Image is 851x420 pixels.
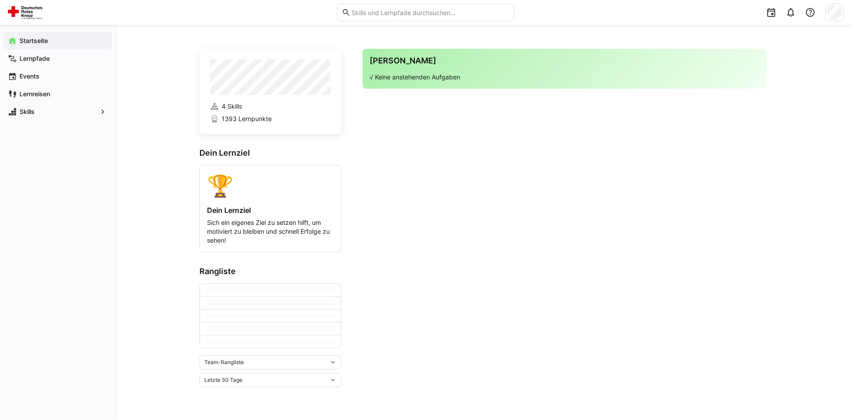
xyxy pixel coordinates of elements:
[207,206,334,215] h4: Dein Lernziel
[210,102,331,111] a: 4 Skills
[351,8,509,16] input: Skills und Lernpfade durchsuchen…
[207,173,334,199] div: 🏆
[204,359,244,366] span: Team-Rangliste
[222,114,272,123] span: 1393 Lernpunkte
[199,148,341,158] h3: Dein Lernziel
[370,73,760,82] p: √ Keine anstehenden Aufgaben
[199,267,341,276] h3: Rangliste
[370,56,760,66] h3: [PERSON_NAME]
[207,218,334,245] p: Sich ein eigenes Ziel zu setzen hilft, um motiviert zu bleiben und schnell Erfolge zu sehen!
[204,377,242,384] span: Letzte 30 Tage
[222,102,242,111] span: 4 Skills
